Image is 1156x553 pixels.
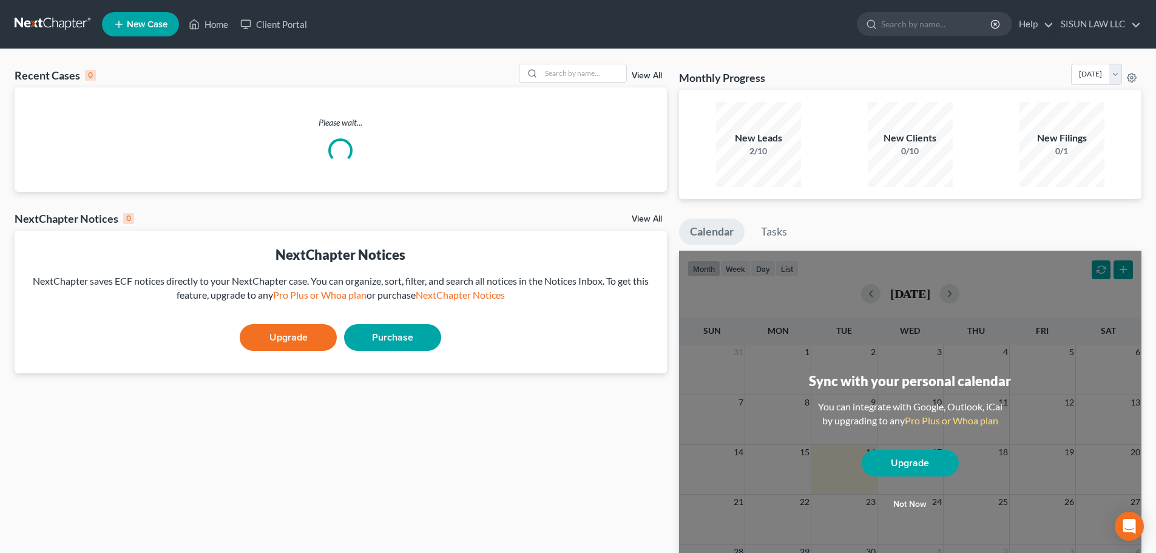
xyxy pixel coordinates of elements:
[868,145,953,157] div: 0/10
[750,219,798,245] a: Tasks
[813,400,1007,428] div: You can integrate with Google, Outlook, iCal by upgrading to any
[541,64,626,82] input: Search by name...
[881,13,992,35] input: Search by name...
[716,145,801,157] div: 2/10
[183,13,234,35] a: Home
[1013,13,1053,35] a: Help
[127,20,167,29] span: New Case
[905,415,998,426] a: Pro Plus or Whoa plan
[1055,13,1141,35] a: SISUN LAW LLC
[1019,131,1104,145] div: New Filings
[716,131,801,145] div: New Leads
[809,371,1011,390] div: Sync with your personal calendar
[862,492,959,517] button: Not now
[15,117,667,129] p: Please wait...
[24,245,657,264] div: NextChapter Notices
[123,213,134,224] div: 0
[234,13,313,35] a: Client Portal
[1019,145,1104,157] div: 0/1
[416,289,505,300] a: NextChapter Notices
[868,131,953,145] div: New Clients
[632,72,662,80] a: View All
[679,219,745,245] a: Calendar
[15,68,96,83] div: Recent Cases
[1115,512,1144,541] div: Open Intercom Messenger
[273,289,367,300] a: Pro Plus or Whoa plan
[15,211,134,226] div: NextChapter Notices
[679,70,765,85] h3: Monthly Progress
[24,274,657,302] div: NextChapter saves ECF notices directly to your NextChapter case. You can organize, sort, filter, ...
[344,324,441,351] a: Purchase
[632,215,662,223] a: View All
[240,324,337,351] a: Upgrade
[85,70,96,81] div: 0
[862,450,959,477] a: Upgrade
